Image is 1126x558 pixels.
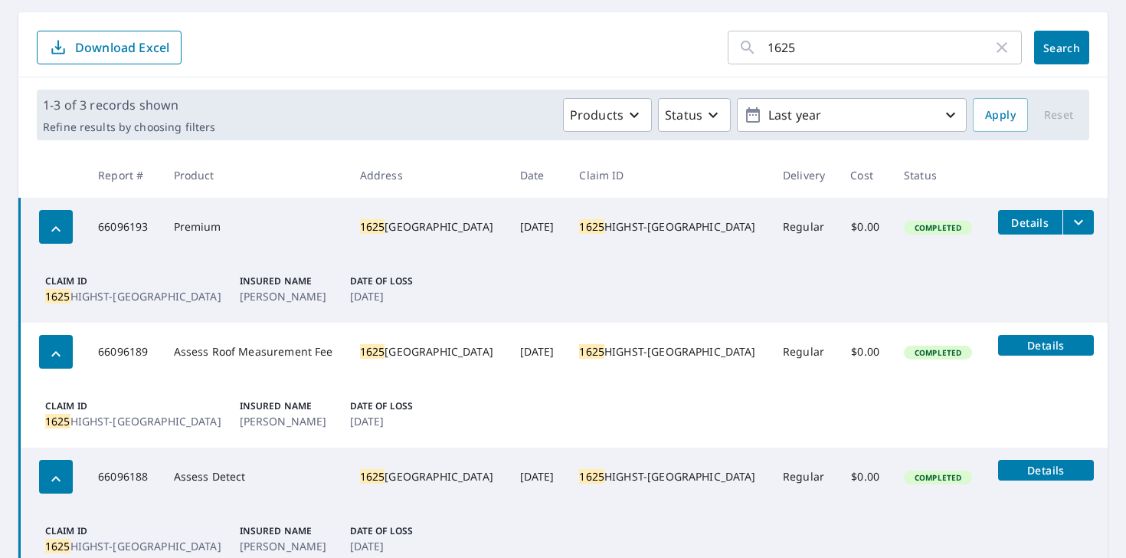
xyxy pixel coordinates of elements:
p: HIGHST-[GEOGRAPHIC_DATA] [45,413,221,429]
td: [DATE] [508,323,568,381]
p: Date of Loss [350,524,442,538]
button: detailsBtn-66096193 [998,210,1062,235]
p: [PERSON_NAME] [240,413,332,429]
td: Regular [771,323,838,381]
td: 66096188 [86,448,161,506]
p: Refine results by choosing filters [43,120,215,134]
mark: 1625 [579,469,604,484]
td: $0.00 [838,323,892,381]
mark: 1625 [45,289,70,304]
span: Search [1046,41,1077,55]
input: Address, Report #, Claim ID, etc. [768,26,993,69]
th: Report # [86,153,161,198]
p: Status [665,106,702,124]
p: Download Excel [75,39,169,56]
p: Products [570,106,624,124]
p: [DATE] [350,538,442,554]
span: Completed [905,222,971,233]
mark: 1625 [360,469,385,484]
p: Date of Loss [350,274,442,288]
p: Claim ID [45,274,221,288]
mark: 1625 [579,344,604,359]
mark: 1625 [360,219,385,234]
div: [GEOGRAPHIC_DATA] [360,469,496,484]
td: 66096193 [86,198,161,256]
button: Products [563,98,652,132]
button: detailsBtn-66096189 [998,335,1094,356]
p: [DATE] [350,288,442,304]
td: HIGHST-[GEOGRAPHIC_DATA] [567,323,771,381]
mark: 1625 [45,414,70,428]
button: filesDropdownBtn-66096193 [1062,210,1094,235]
th: Status [892,153,986,198]
p: HIGHST-[GEOGRAPHIC_DATA] [45,288,221,304]
button: Search [1034,31,1089,64]
span: Details [1007,215,1053,230]
p: [PERSON_NAME] [240,288,332,304]
td: HIGHST-[GEOGRAPHIC_DATA] [567,198,771,256]
p: Insured Name [240,399,332,413]
p: Insured Name [240,524,332,538]
span: Completed [905,472,971,483]
span: Completed [905,347,971,358]
th: Date [508,153,568,198]
span: Apply [985,106,1016,125]
p: Claim ID [45,524,221,538]
p: Last year [762,102,941,129]
p: Insured Name [240,274,332,288]
td: Assess Detect [162,448,348,506]
span: Details [1007,338,1085,353]
div: [GEOGRAPHIC_DATA] [360,344,496,359]
td: $0.00 [838,198,892,256]
th: Delivery [771,153,838,198]
mark: 1625 [45,539,70,553]
td: [DATE] [508,448,568,506]
span: Details [1007,463,1085,478]
p: [DATE] [350,413,442,429]
p: [PERSON_NAME] [240,538,332,554]
td: 66096189 [86,323,161,381]
td: Assess Roof Measurement Fee [162,323,348,381]
p: Claim ID [45,399,221,413]
p: Date of Loss [350,399,442,413]
th: Cost [838,153,892,198]
td: HIGHST-[GEOGRAPHIC_DATA] [567,448,771,506]
td: Premium [162,198,348,256]
p: 1-3 of 3 records shown [43,96,215,114]
mark: 1625 [579,219,604,234]
div: [GEOGRAPHIC_DATA] [360,219,496,235]
td: Regular [771,198,838,256]
button: detailsBtn-66096188 [998,460,1094,481]
th: Address [348,153,508,198]
td: Regular [771,448,838,506]
button: Download Excel [37,31,182,64]
th: Product [162,153,348,198]
button: Status [658,98,731,132]
button: Apply [973,98,1028,132]
button: Last year [737,98,967,132]
mark: 1625 [360,344,385,359]
p: HIGHST-[GEOGRAPHIC_DATA] [45,538,221,554]
th: Claim ID [567,153,771,198]
td: $0.00 [838,448,892,506]
td: [DATE] [508,198,568,256]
